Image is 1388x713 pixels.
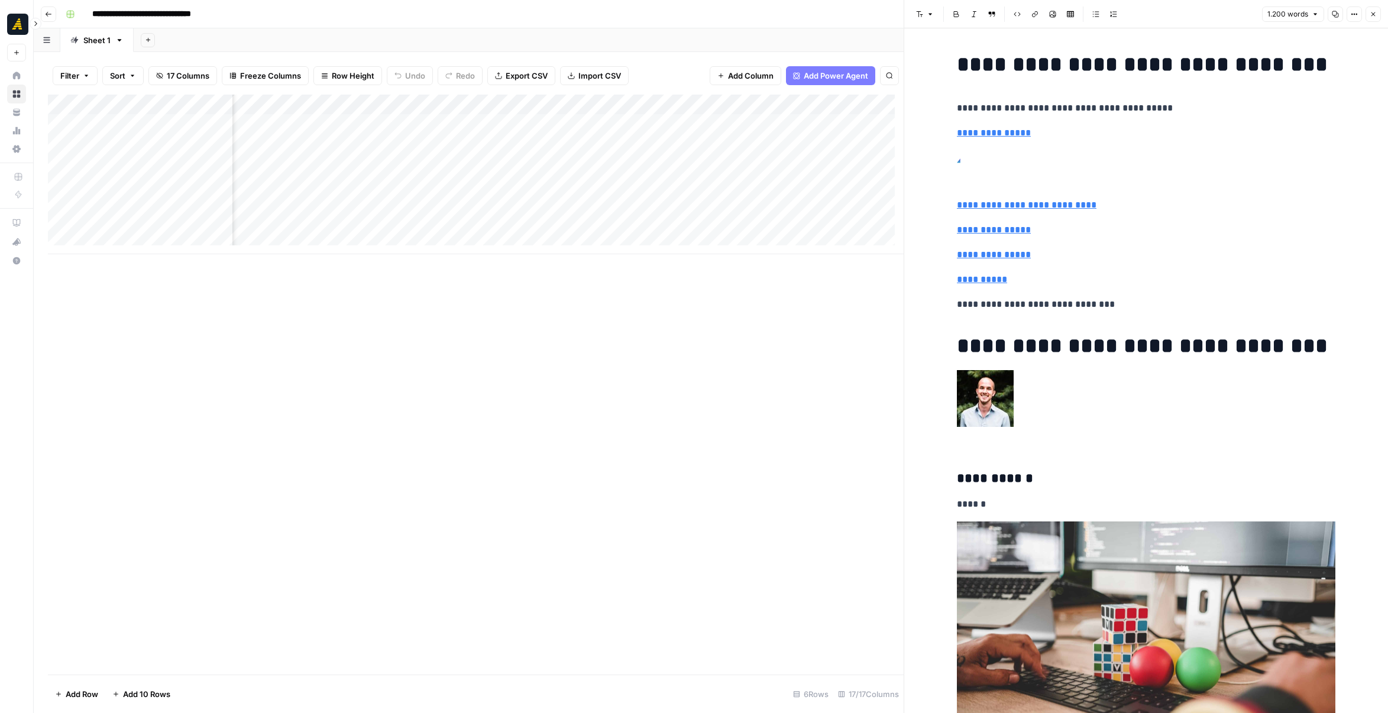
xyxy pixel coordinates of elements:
[240,70,301,82] span: Freeze Columns
[788,685,833,704] div: 6 Rows
[7,66,26,85] a: Home
[560,66,629,85] button: Import CSV
[105,685,177,704] button: Add 10 Rows
[804,70,868,82] span: Add Power Agent
[148,66,217,85] button: 17 Columns
[387,66,433,85] button: Undo
[60,28,134,52] a: Sheet 1
[48,685,105,704] button: Add Row
[83,34,111,46] div: Sheet 1
[7,121,26,140] a: Usage
[7,251,26,270] button: Help + Support
[7,9,26,39] button: Workspace: Marketers in Demand
[1262,7,1324,22] button: 1.200 words
[7,232,26,251] button: What's new?
[7,14,28,35] img: Marketers in Demand Logo
[66,688,98,700] span: Add Row
[7,103,26,122] a: Your Data
[110,70,125,82] span: Sort
[506,70,548,82] span: Export CSV
[786,66,875,85] button: Add Power Agent
[456,70,475,82] span: Redo
[102,66,144,85] button: Sort
[53,66,98,85] button: Filter
[710,66,781,85] button: Add Column
[7,140,26,158] a: Settings
[7,213,26,232] a: AirOps Academy
[7,85,26,103] a: Browse
[438,66,483,85] button: Redo
[578,70,621,82] span: Import CSV
[487,66,555,85] button: Export CSV
[8,233,25,251] div: What's new?
[728,70,774,82] span: Add Column
[833,685,904,704] div: 17/17 Columns
[313,66,382,85] button: Row Height
[332,70,374,82] span: Row Height
[167,70,209,82] span: 17 Columns
[60,70,79,82] span: Filter
[222,66,309,85] button: Freeze Columns
[123,688,170,700] span: Add 10 Rows
[405,70,425,82] span: Undo
[1267,9,1308,20] span: 1.200 words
